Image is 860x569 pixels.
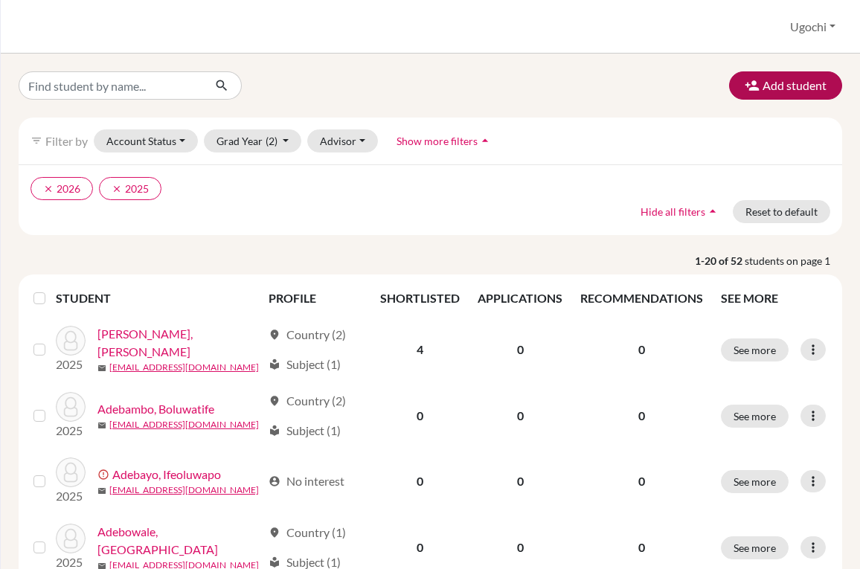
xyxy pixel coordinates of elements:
[269,425,280,437] span: local_library
[371,449,469,514] td: 0
[269,472,344,490] div: No interest
[112,184,122,194] i: clear
[109,483,259,497] a: [EMAIL_ADDRESS][DOMAIN_NAME]
[469,316,571,383] td: 0
[397,135,478,147] span: Show more filters
[56,356,86,373] p: 2025
[97,421,106,430] span: mail
[695,253,745,269] strong: 1-20 of 52
[45,134,88,148] span: Filter by
[783,13,842,41] button: Ugochi
[97,523,262,559] a: Adebowale, [GEOGRAPHIC_DATA]
[745,253,842,269] span: students on page 1
[56,280,260,316] th: STUDENT
[109,361,259,374] a: [EMAIL_ADDRESS][DOMAIN_NAME]
[580,472,703,490] p: 0
[269,326,346,344] div: Country (2)
[269,395,280,407] span: location_on
[269,475,280,487] span: account_circle
[269,329,280,341] span: location_on
[56,457,86,487] img: Adebayo, Ifeoluwapo
[97,469,112,480] span: error_outline
[269,524,346,541] div: Country (1)
[712,280,836,316] th: SEE MORE
[721,338,789,361] button: See more
[112,466,221,483] a: Adebayo, Ifeoluwapo
[260,280,371,316] th: PROFILE
[56,326,86,356] img: Adamu-Abdulkadir, Al-Munir
[307,129,378,152] button: Advisor
[371,316,469,383] td: 4
[469,383,571,449] td: 0
[266,135,277,147] span: (2)
[269,392,346,410] div: Country (2)
[721,405,789,428] button: See more
[371,280,469,316] th: SHORTLISTED
[469,449,571,514] td: 0
[56,422,86,440] p: 2025
[371,383,469,449] td: 0
[571,280,712,316] th: RECOMMENDATIONS
[31,177,93,200] button: clear2026
[109,418,259,431] a: [EMAIL_ADDRESS][DOMAIN_NAME]
[733,200,830,223] button: Reset to default
[31,135,42,147] i: filter_list
[204,129,302,152] button: Grad Year(2)
[580,341,703,359] p: 0
[94,129,198,152] button: Account Status
[97,486,106,495] span: mail
[99,177,161,200] button: clear2025
[478,133,492,148] i: arrow_drop_up
[269,556,280,568] span: local_library
[721,536,789,559] button: See more
[56,392,86,422] img: Adebambo, Boluwatife
[56,524,86,553] img: Adebowale, Oluwamurewa
[729,71,842,100] button: Add student
[56,487,86,505] p: 2025
[97,364,106,373] span: mail
[641,205,705,218] span: Hide all filters
[19,71,203,100] input: Find student by name...
[43,184,54,194] i: clear
[721,470,789,493] button: See more
[469,280,571,316] th: APPLICATIONS
[269,527,280,539] span: location_on
[269,359,280,370] span: local_library
[580,407,703,425] p: 0
[705,204,720,219] i: arrow_drop_up
[580,539,703,556] p: 0
[97,325,262,361] a: [PERSON_NAME], [PERSON_NAME]
[269,356,341,373] div: Subject (1)
[384,129,505,152] button: Show more filtersarrow_drop_up
[97,400,214,418] a: Adebambo, Boluwatife
[628,200,733,223] button: Hide all filtersarrow_drop_up
[269,422,341,440] div: Subject (1)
